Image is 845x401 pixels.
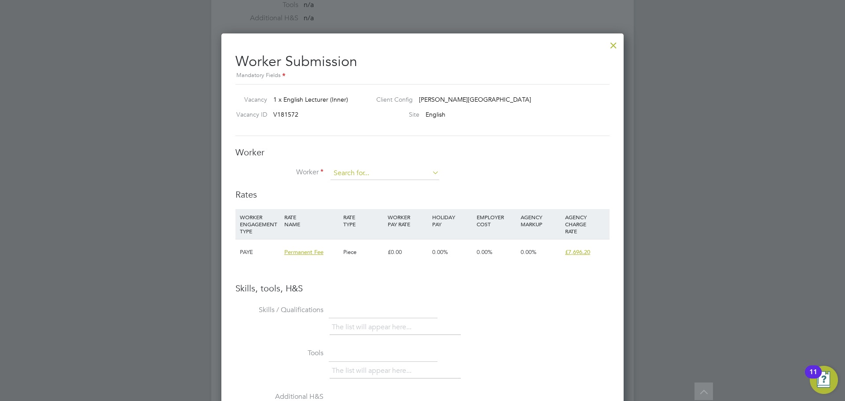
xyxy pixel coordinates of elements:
label: Vacancy [232,96,267,103]
span: 1 x English Lecturer (Inner) [273,96,348,103]
h3: Skills, tools, H&S [235,283,610,294]
div: AGENCY CHARGE RATE [563,209,607,239]
label: Client Config [369,96,413,103]
div: WORKER ENGAGEMENT TYPE [238,209,282,239]
div: RATE NAME [282,209,341,232]
h2: Worker Submission [235,46,610,81]
input: Search for... [331,167,439,180]
span: English [426,110,445,118]
div: WORKER PAY RATE [386,209,430,232]
h3: Worker [235,147,610,158]
span: £7,696.20 [565,248,590,256]
label: Site [369,110,419,118]
div: EMPLOYER COST [474,209,519,232]
span: V181572 [273,110,298,118]
div: 11 [809,372,817,383]
li: The list will appear here... [332,365,415,377]
label: Vacancy ID [232,110,267,118]
div: £0.00 [386,239,430,265]
span: 0.00% [521,248,536,256]
div: PAYE [238,239,282,265]
div: HOLIDAY PAY [430,209,474,232]
label: Worker [235,168,323,177]
div: AGENCY MARKUP [518,209,563,232]
button: Open Resource Center, 11 new notifications [810,366,838,394]
label: Skills / Qualifications [235,305,323,315]
div: Mandatory Fields [235,71,610,81]
label: Tools [235,349,323,358]
div: RATE TYPE [341,209,386,232]
span: [PERSON_NAME][GEOGRAPHIC_DATA] [419,96,531,103]
div: Piece [341,239,386,265]
span: 0.00% [432,248,448,256]
li: The list will appear here... [332,321,415,333]
span: Permanent Fee [284,248,323,256]
h3: Rates [235,189,610,200]
span: 0.00% [477,248,492,256]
